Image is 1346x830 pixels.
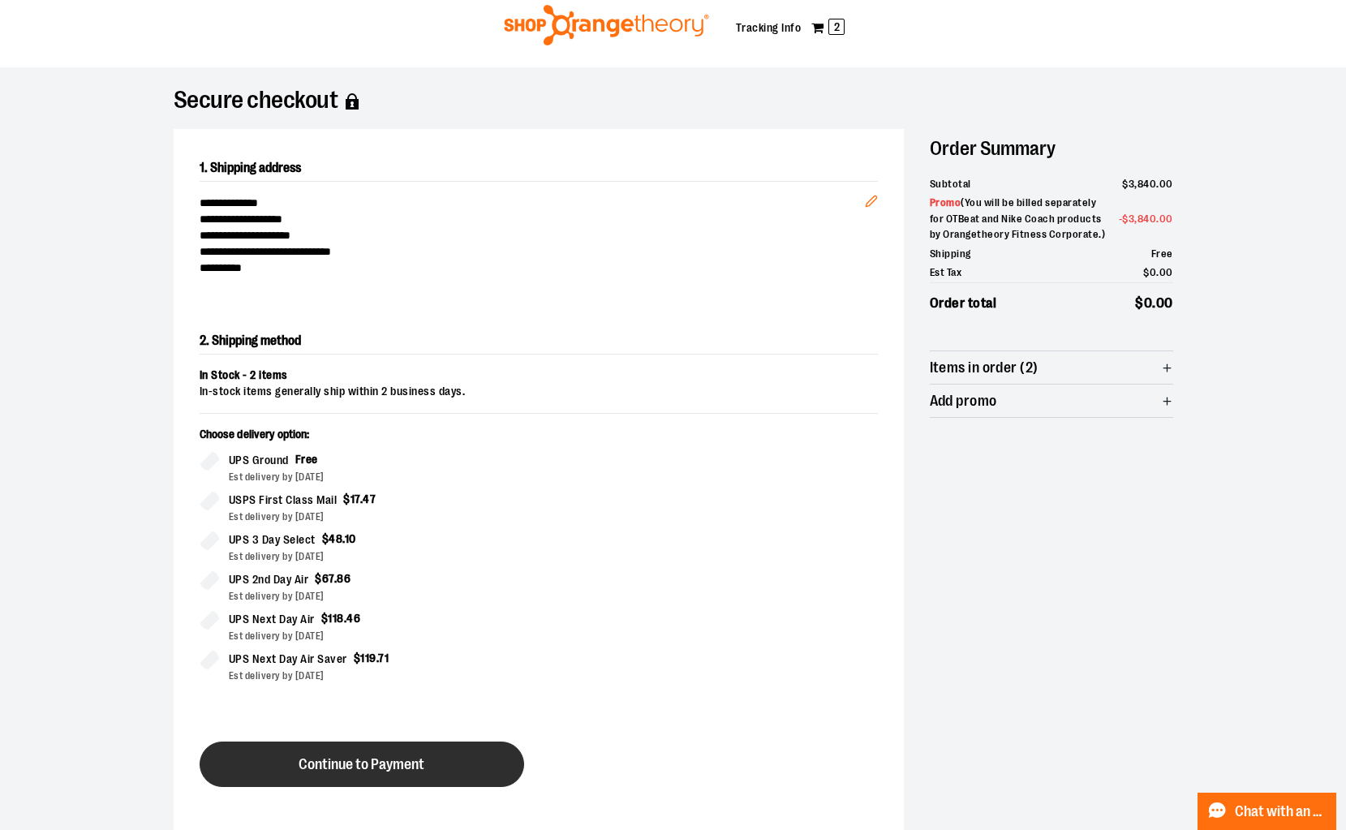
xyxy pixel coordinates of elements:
span: . [342,532,345,545]
span: $ [321,612,329,625]
h2: 2. Shipping method [200,328,878,355]
div: Est delivery by [DATE] [229,549,526,564]
span: 3 [1129,178,1135,190]
span: Subtotal [930,176,971,192]
span: UPS Next Day Air Saver [229,650,347,669]
span: . [376,652,379,664]
h1: Secure checkout [174,93,1173,110]
h2: 1. Shipping address [200,155,878,182]
span: 118 [328,612,344,625]
button: Chat with an Expert [1198,793,1337,830]
span: Est Tax [930,264,962,281]
span: 67 [322,572,334,585]
span: $ [1135,295,1144,311]
h2: Order Summary [930,129,1173,168]
span: Continue to Payment [299,757,424,772]
span: UPS 3 Day Select [229,531,316,549]
span: 46 [346,612,360,625]
span: $ [315,572,322,585]
span: 10 [345,532,356,545]
span: , [1134,178,1137,190]
span: $ [1143,266,1150,278]
span: Chat with an Expert [1235,804,1327,819]
span: UPS Ground [229,451,289,470]
span: 00 [1159,266,1173,278]
span: . [1156,213,1159,225]
span: $ [1122,178,1129,190]
div: Est delivery by [DATE] [229,589,526,604]
span: 840 [1137,178,1157,190]
span: Add promo [930,393,997,409]
span: 0 [1150,266,1157,278]
span: UPS 2nd Day Air [229,570,309,589]
span: 119 [360,652,376,664]
div: Est delivery by [DATE] [229,470,526,484]
span: 71 [378,652,389,664]
span: - [1119,211,1173,227]
span: 3 [1129,213,1135,225]
span: . [1152,295,1156,311]
span: . [1156,266,1159,278]
span: 00 [1159,213,1173,225]
span: $ [343,492,350,505]
span: . [344,612,347,625]
span: . [1156,178,1159,190]
span: Items in order (2) [930,360,1039,376]
span: 2 [828,19,845,35]
div: In-stock items generally ship within 2 business days. [200,384,878,400]
input: UPS 2nd Day Air$67.86Est delivery by [DATE] [200,570,219,590]
span: Shipping [930,246,971,262]
span: UPS Next Day Air [229,610,315,629]
span: $ [1122,213,1129,225]
span: USPS First Class Mail [229,491,338,510]
div: Est delivery by [DATE] [229,629,526,643]
span: Promo [930,196,961,209]
span: 17 [350,492,360,505]
span: $ [322,532,329,545]
img: Shop Orangetheory [501,5,712,45]
span: 47 [363,492,376,505]
input: UPS Next Day Air Saver$119.71Est delivery by [DATE] [200,650,219,669]
button: Continue to Payment [200,742,524,787]
span: Order total [930,293,997,314]
span: 00 [1159,178,1173,190]
button: Add promo [930,385,1173,417]
span: ( You will be billed separately for OTBeat and Nike Coach products by Orangetheory Fitness Corpor... [930,196,1106,240]
div: Est delivery by [DATE] [229,510,526,524]
span: Free [1151,247,1173,260]
input: UPS 3 Day Select$48.10Est delivery by [DATE] [200,531,219,550]
input: UPS GroundFreeEst delivery by [DATE] [200,451,219,471]
div: In Stock - 2 items [200,368,878,384]
span: $ [354,652,361,664]
span: Free [295,453,318,466]
span: . [334,572,338,585]
div: Est delivery by [DATE] [229,669,526,683]
button: Items in order (2) [930,351,1173,384]
span: 86 [337,572,350,585]
button: Edit [852,169,891,226]
span: 840 [1137,213,1157,225]
span: 00 [1156,295,1173,311]
a: Tracking Info [736,21,802,34]
span: 48 [329,532,342,545]
span: . [360,492,363,505]
span: , [1134,213,1137,225]
span: 0 [1144,295,1153,311]
p: Choose delivery option: [200,427,526,451]
input: UPS Next Day Air$118.46Est delivery by [DATE] [200,610,219,630]
input: USPS First Class Mail$17.47Est delivery by [DATE] [200,491,219,510]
